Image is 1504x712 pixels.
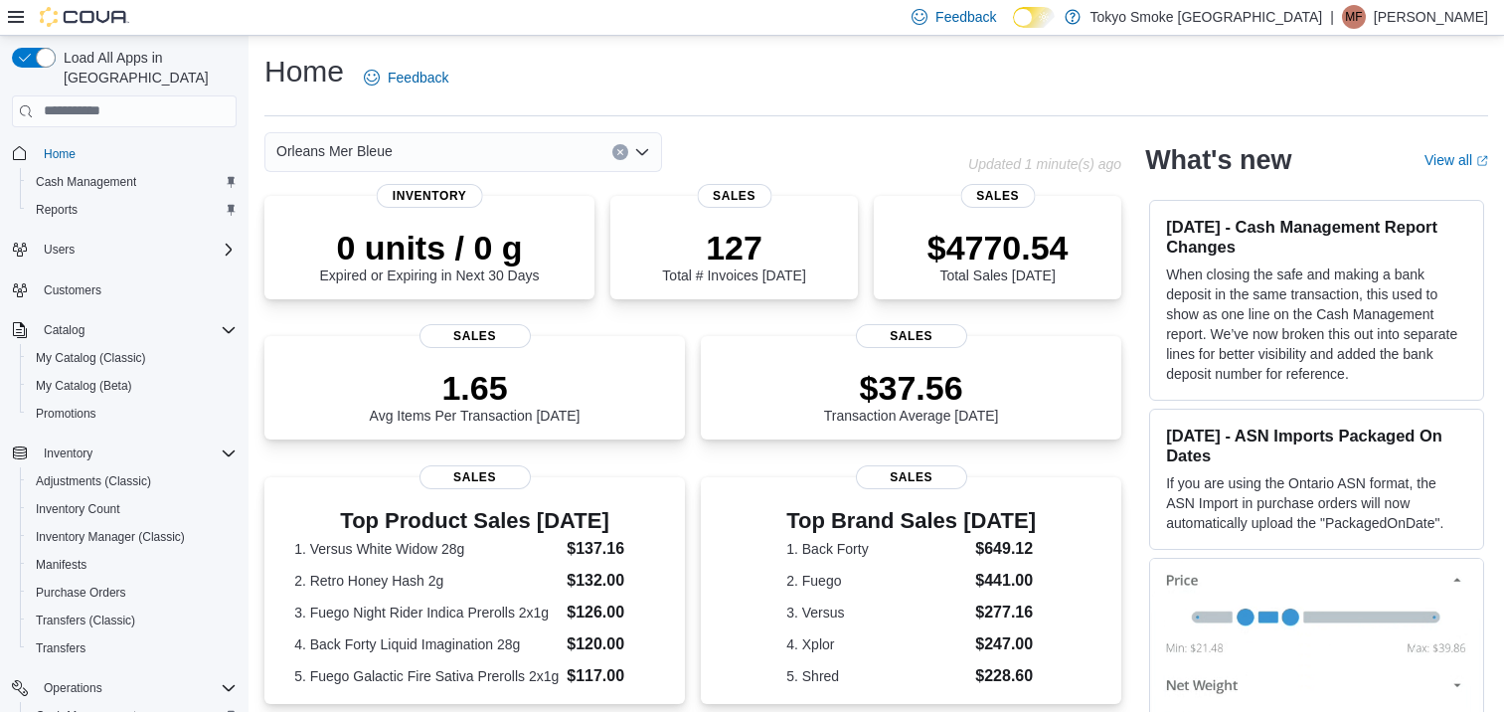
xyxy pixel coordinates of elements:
[28,346,237,370] span: My Catalog (Classic)
[4,275,245,304] button: Customers
[4,139,245,168] button: Home
[44,146,76,162] span: Home
[40,7,129,27] img: Cova
[320,228,540,283] div: Expired or Expiring in Next 30 Days
[786,603,967,623] dt: 3. Versus
[36,585,126,601] span: Purchase Orders
[36,238,83,262] button: Users
[28,469,159,493] a: Adjustments (Classic)
[968,156,1121,172] p: Updated 1 minute(s) ago
[419,324,531,348] span: Sales
[44,445,92,461] span: Inventory
[1145,144,1291,176] h2: What's new
[20,523,245,551] button: Inventory Manager (Classic)
[1166,265,1467,384] p: When closing the safe and making a bank deposit in the same transaction, this used to show as one...
[28,402,237,426] span: Promotions
[4,674,245,702] button: Operations
[927,228,1069,283] div: Total Sales [DATE]
[1013,7,1055,28] input: Dark Mode
[28,346,154,370] a: My Catalog (Classic)
[4,236,245,264] button: Users
[36,318,237,342] span: Catalog
[1090,5,1323,29] p: Tokyo Smoke [GEOGRAPHIC_DATA]
[28,170,144,194] a: Cash Management
[20,551,245,579] button: Manifests
[36,378,132,394] span: My Catalog (Beta)
[36,278,109,302] a: Customers
[28,525,193,549] a: Inventory Manager (Classic)
[20,607,245,634] button: Transfers (Classic)
[36,350,146,366] span: My Catalog (Classic)
[36,557,86,573] span: Manifests
[567,537,655,561] dd: $137.16
[975,601,1036,624] dd: $277.16
[935,7,996,27] span: Feedback
[36,202,78,218] span: Reports
[28,636,237,660] span: Transfers
[294,634,559,654] dt: 4. Back Forty Liquid Imagination 28g
[856,324,967,348] span: Sales
[1476,155,1488,167] svg: External link
[975,664,1036,688] dd: $228.60
[356,58,456,97] a: Feedback
[36,529,185,545] span: Inventory Manager (Classic)
[28,497,128,521] a: Inventory Count
[28,553,94,577] a: Manifests
[36,238,237,262] span: Users
[1424,152,1488,168] a: View allExternal link
[294,509,655,533] h3: Top Product Sales [DATE]
[36,501,120,517] span: Inventory Count
[20,372,245,400] button: My Catalog (Beta)
[44,680,102,696] span: Operations
[36,277,237,302] span: Customers
[612,144,628,160] button: Clear input
[975,569,1036,593] dd: $441.00
[320,228,540,267] p: 0 units / 0 g
[36,640,85,656] span: Transfers
[370,368,581,424] div: Avg Items Per Transaction [DATE]
[786,539,967,559] dt: 1. Back Forty
[634,144,650,160] button: Open list of options
[4,440,245,467] button: Inventory
[662,228,805,283] div: Total # Invoices [DATE]
[276,139,393,163] span: Orleans Mer Bleue
[28,469,237,493] span: Adjustments (Classic)
[44,322,84,338] span: Catalog
[786,571,967,591] dt: 2. Fuego
[28,553,237,577] span: Manifests
[28,525,237,549] span: Inventory Manager (Classic)
[28,609,143,632] a: Transfers (Classic)
[1013,28,1014,29] span: Dark Mode
[28,402,104,426] a: Promotions
[264,52,344,91] h1: Home
[28,497,237,521] span: Inventory Count
[20,579,245,607] button: Purchase Orders
[28,198,237,222] span: Reports
[824,368,999,408] p: $37.56
[36,442,237,465] span: Inventory
[662,228,805,267] p: 127
[20,495,245,523] button: Inventory Count
[36,676,237,700] span: Operations
[567,569,655,593] dd: $132.00
[20,344,245,372] button: My Catalog (Classic)
[824,368,999,424] div: Transaction Average [DATE]
[28,374,140,398] a: My Catalog (Beta)
[36,142,84,166] a: Home
[927,228,1069,267] p: $4770.54
[20,196,245,224] button: Reports
[44,282,101,298] span: Customers
[294,539,559,559] dt: 1. Versus White Widow 28g
[1166,473,1467,533] p: If you are using the Ontario ASN format, the ASN Import in purchase orders will now automatically...
[36,406,96,422] span: Promotions
[960,184,1035,208] span: Sales
[28,374,237,398] span: My Catalog (Beta)
[56,48,237,88] span: Load All Apps in [GEOGRAPHIC_DATA]
[975,632,1036,656] dd: $247.00
[28,170,237,194] span: Cash Management
[36,676,110,700] button: Operations
[36,318,92,342] button: Catalog
[697,184,771,208] span: Sales
[294,603,559,623] dt: 3. Fuego Night Rider Indica Prerolls 2x1g
[786,666,967,686] dt: 5. Shred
